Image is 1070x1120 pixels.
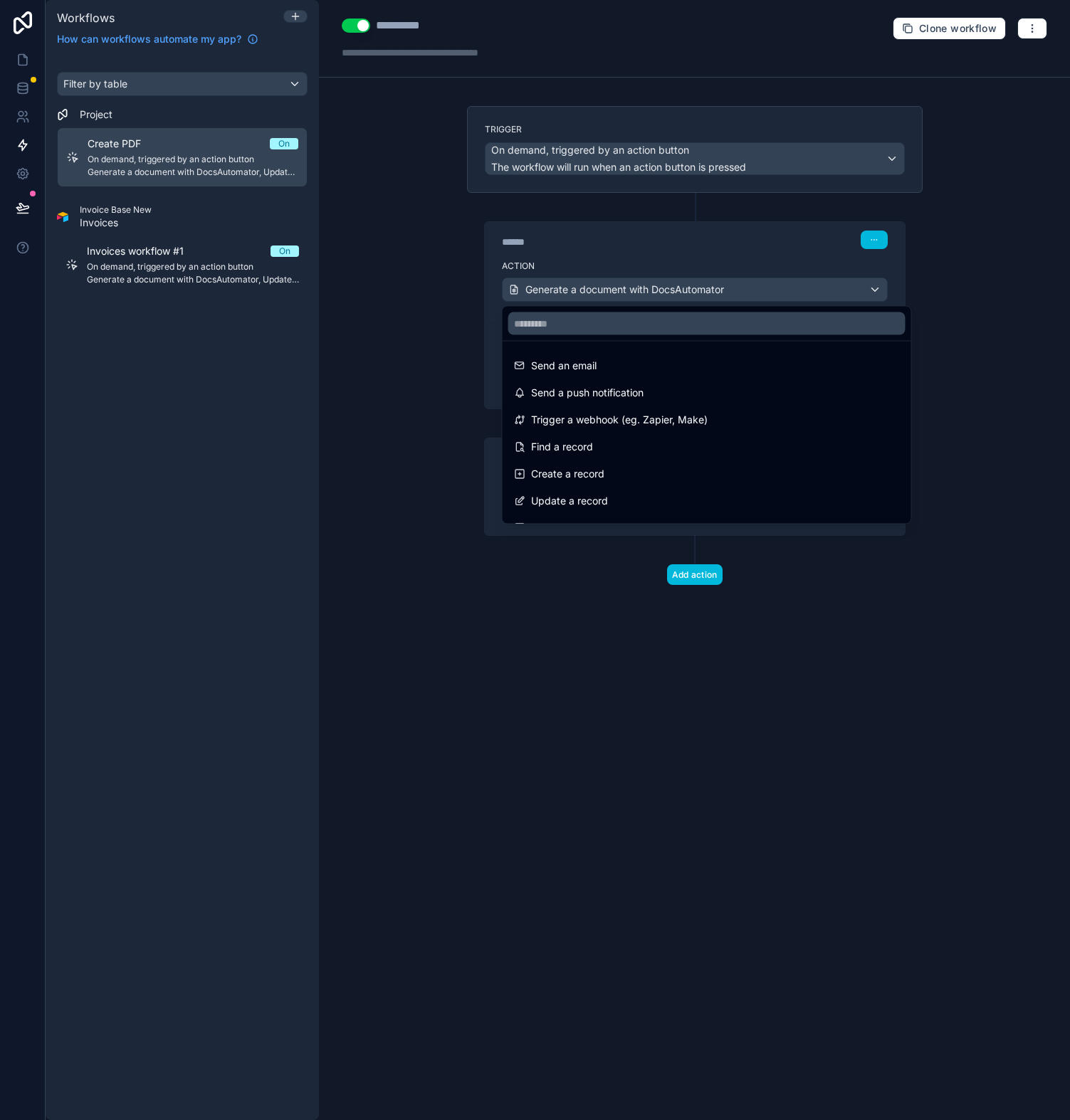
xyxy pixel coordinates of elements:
[531,384,644,401] span: Send a push notification
[531,492,608,509] span: Update a record
[531,411,708,428] span: Trigger a webhook (eg. Zapier, Make)
[531,465,604,482] span: Create a record
[531,357,597,374] span: Send an email
[531,519,603,537] span: Delete a record
[531,438,593,455] span: Find a record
